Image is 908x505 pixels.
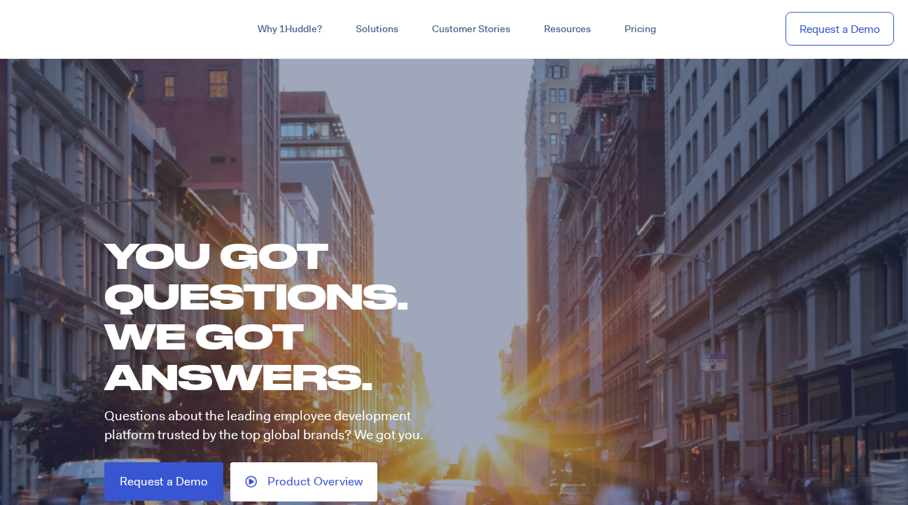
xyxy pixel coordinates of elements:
[14,15,114,42] img: ...
[120,476,208,487] span: Request a Demo
[785,12,894,46] a: Request a Demo
[267,476,363,488] span: Product Overview
[104,462,223,501] a: Request a Demo
[415,17,527,42] a: Customer Stories
[104,407,440,444] p: Questions about the leading employee development platform trusted by the top global brands? We go...
[104,235,454,396] h1: You GOT QUESTIONS. WE GOT ANSWERS.
[608,17,673,42] a: Pricing
[527,17,608,42] a: Resources
[230,462,377,501] a: Product Overview
[241,17,339,42] a: Why 1Huddle?
[339,17,415,42] a: Solutions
